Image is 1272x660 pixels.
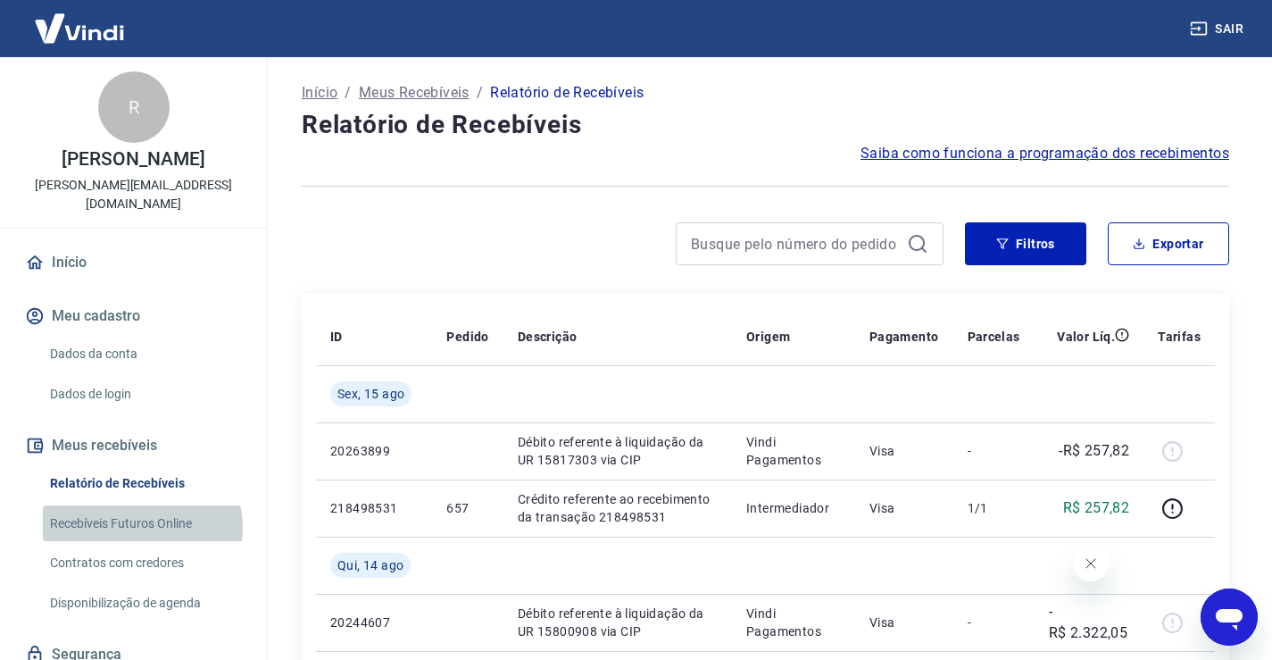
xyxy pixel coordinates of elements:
[518,605,718,640] p: Débito referente à liquidação da UR 15800908 via CIP
[968,442,1020,460] p: -
[446,499,488,517] p: 657
[330,328,343,346] p: ID
[330,442,418,460] p: 20263899
[14,176,253,213] p: [PERSON_NAME][EMAIL_ADDRESS][DOMAIN_NAME]
[869,614,939,631] p: Visa
[1057,328,1115,346] p: Valor Líq.
[359,82,470,104] a: Meus Recebíveis
[869,499,939,517] p: Visa
[965,222,1086,265] button: Filtros
[1186,13,1251,46] button: Sair
[43,585,245,622] a: Disponibilização de agenda
[330,499,418,517] p: 218498531
[98,71,170,143] div: R
[1201,589,1258,646] iframe: Botão para abrir a janela de mensagens
[330,614,418,631] p: 20244607
[968,328,1020,346] p: Parcelas
[21,1,137,55] img: Vindi
[337,556,403,574] span: Qui, 14 ago
[746,499,841,517] p: Intermediador
[746,605,841,640] p: Vindi Pagamentos
[968,614,1020,631] p: -
[337,385,404,403] span: Sex, 15 ago
[860,143,1229,164] a: Saiba como funciona a programação dos recebimentos
[11,13,150,27] span: Olá! Precisa de ajuda?
[1049,601,1129,644] p: -R$ 2.322,05
[477,82,483,104] p: /
[21,243,245,282] a: Início
[1073,546,1109,581] iframe: Fechar mensagem
[43,336,245,372] a: Dados da conta
[869,328,939,346] p: Pagamento
[21,426,245,465] button: Meus recebíveis
[518,490,718,526] p: Crédito referente ao recebimento da transação 218498531
[518,433,718,469] p: Débito referente à liquidação da UR 15817303 via CIP
[345,82,351,104] p: /
[490,82,644,104] p: Relatório de Recebíveis
[746,328,790,346] p: Origem
[62,150,204,169] p: [PERSON_NAME]
[43,545,245,581] a: Contratos com credores
[446,328,488,346] p: Pedido
[518,328,578,346] p: Descrição
[1063,497,1130,519] p: R$ 257,82
[43,376,245,413] a: Dados de login
[869,442,939,460] p: Visa
[21,297,245,336] button: Meu cadastro
[302,82,337,104] a: Início
[302,107,1229,143] h4: Relatório de Recebíveis
[968,499,1020,517] p: 1/1
[1108,222,1229,265] button: Exportar
[1059,440,1129,462] p: -R$ 257,82
[43,465,245,502] a: Relatório de Recebíveis
[1158,328,1201,346] p: Tarifas
[691,230,900,257] input: Busque pelo número do pedido
[746,433,841,469] p: Vindi Pagamentos
[43,505,245,542] a: Recebíveis Futuros Online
